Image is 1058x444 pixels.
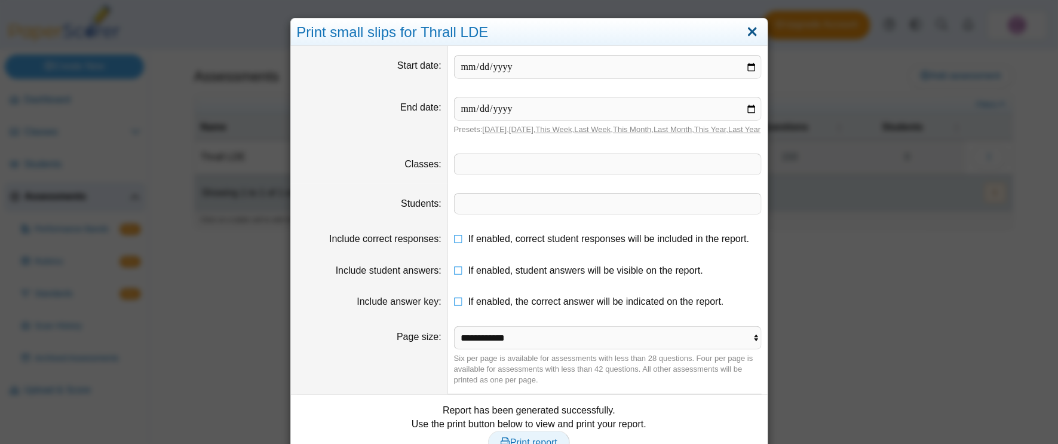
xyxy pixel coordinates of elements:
label: Include student answers [336,265,441,275]
label: Students [401,198,441,209]
a: This Year [694,125,726,134]
a: [DATE] [509,125,533,134]
a: Last Month [654,125,692,134]
span: If enabled, correct student responses will be included in the report. [468,234,750,244]
a: Last Week [574,125,611,134]
label: Include correct responses [329,234,441,244]
label: Page size [397,332,441,342]
label: Start date [397,60,441,71]
a: This Week [536,125,572,134]
label: Include answer key [357,296,441,307]
a: This Month [613,125,651,134]
label: End date [400,102,441,112]
span: If enabled, student answers will be visible on the report. [468,265,703,275]
div: Presets: , , , , , , , [454,124,762,135]
tags: ​ [454,154,762,175]
a: [DATE] [483,125,507,134]
div: Print small slips for Thrall LDE [291,19,768,47]
a: Close [743,22,762,42]
span: If enabled, the correct answer will be indicated on the report. [468,296,724,307]
label: Classes [404,159,441,169]
a: Last Year [728,125,760,134]
tags: ​ [454,193,762,215]
div: Six per page is available for assessments with less than 28 questions. Four per page is available... [454,353,762,386]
